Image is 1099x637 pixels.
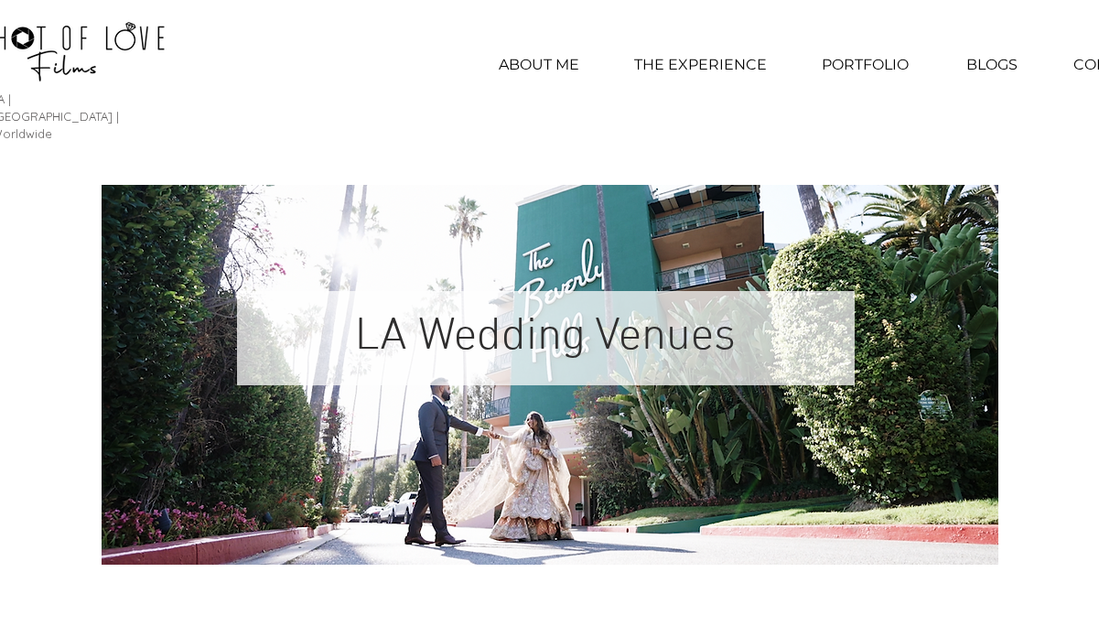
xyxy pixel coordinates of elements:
p: BLOGS [957,42,1027,88]
span: LA Wedding Venues [355,309,736,365]
div: PORTFOLIO [793,42,938,88]
p: THE EXPERIENCE [625,42,776,88]
a: ABOUT ME [470,42,608,88]
p: ABOUT ME [490,42,588,88]
p: PORTFOLIO [813,42,918,88]
a: THE EXPERIENCE [608,42,793,88]
img: An Indian bride and groom dancing in front of The Beverly Hills Hotel with palm trees towering in... [102,185,998,565]
a: BLOGS [938,42,1046,88]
